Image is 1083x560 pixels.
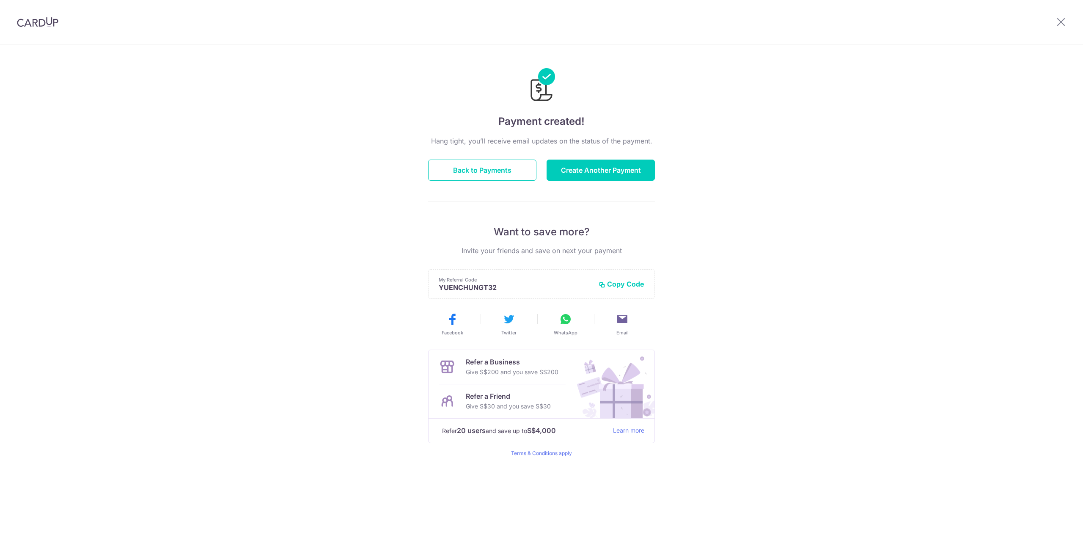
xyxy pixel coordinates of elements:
button: WhatsApp [541,312,591,336]
p: My Referral Code [439,276,592,283]
p: Give S$200 and you save S$200 [466,367,558,377]
button: Email [597,312,647,336]
img: Payments [528,68,555,104]
h4: Payment created! [428,114,655,129]
span: Twitter [501,329,517,336]
img: CardUp [17,17,58,27]
button: Copy Code [599,280,644,288]
p: Refer and save up to [442,425,606,436]
a: Learn more [613,425,644,436]
p: Invite your friends and save on next your payment [428,246,655,256]
p: YUENCHUNGT32 [439,283,592,292]
strong: S$4,000 [527,425,556,436]
button: Back to Payments [428,160,536,181]
p: Want to save more? [428,225,655,239]
strong: 20 users [457,425,486,436]
p: Refer a Friend [466,391,551,401]
a: Terms & Conditions apply [511,450,572,456]
span: Email [616,329,629,336]
button: Facebook [427,312,477,336]
p: Give S$30 and you save S$30 [466,401,551,411]
img: Refer [569,350,654,418]
span: WhatsApp [554,329,577,336]
button: Twitter [484,312,534,336]
p: Refer a Business [466,357,558,367]
p: Hang tight, you’ll receive email updates on the status of the payment. [428,136,655,146]
button: Create Another Payment [547,160,655,181]
span: Facebook [442,329,463,336]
